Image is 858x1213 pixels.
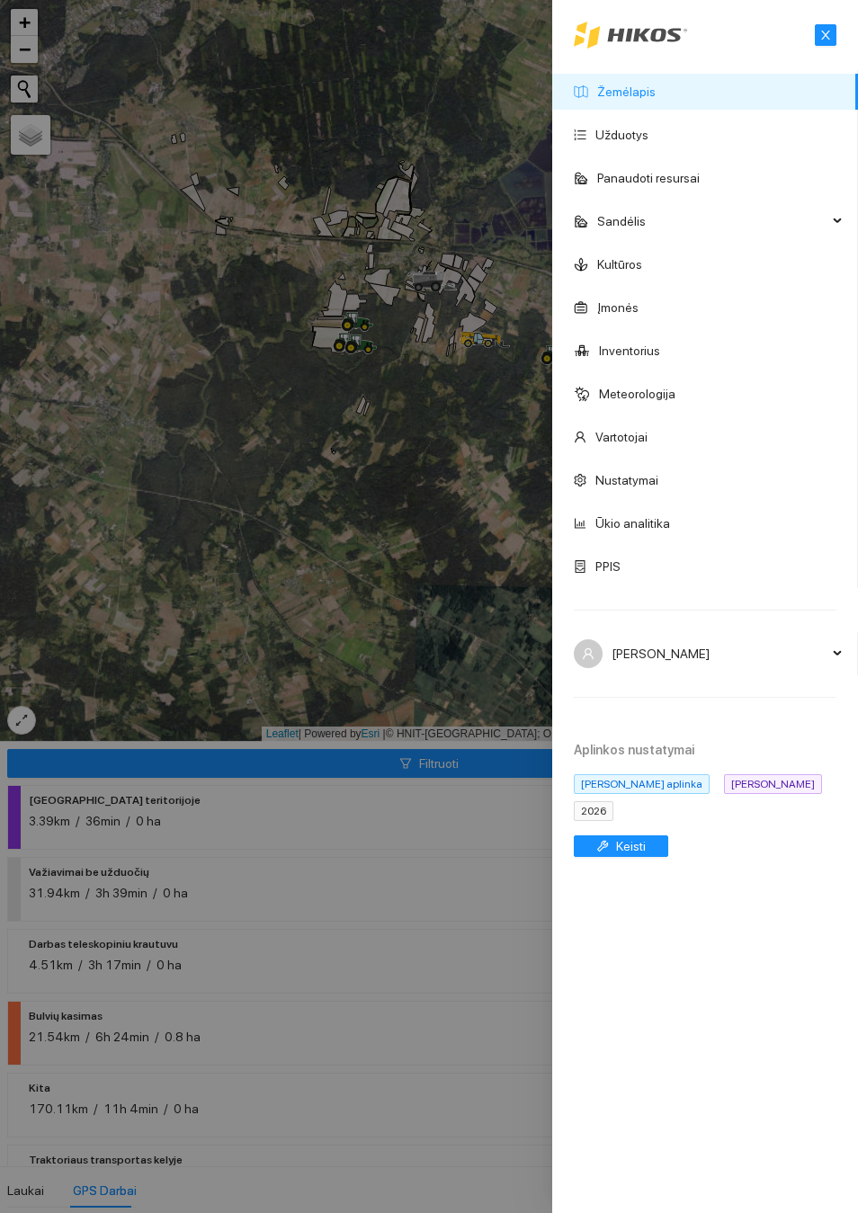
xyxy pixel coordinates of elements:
span: 2026 [574,801,613,821]
a: Kultūros [597,257,642,272]
span: [PERSON_NAME] [724,774,822,794]
a: Inventorius [599,343,660,358]
span: tool [596,840,609,854]
span: close [816,29,836,41]
a: Ūkio analitika [595,516,670,531]
button: close [815,24,836,46]
span: user [582,647,594,660]
a: Meteorologija [599,387,675,401]
button: toolKeisti [574,835,668,857]
a: Užduotys [595,128,648,142]
a: PPIS [595,559,621,574]
span: Keisti [616,836,646,856]
a: Įmonės [597,300,639,315]
span: Sandėlis [597,203,827,239]
a: Žemėlapis [597,85,656,99]
span: [PERSON_NAME] aplinka [574,774,710,794]
a: Nustatymai [595,473,658,487]
span: [PERSON_NAME] [612,636,827,672]
a: Vartotojai [595,430,648,444]
a: Panaudoti resursai [597,171,700,185]
strong: Aplinkos nustatymai [574,743,694,757]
